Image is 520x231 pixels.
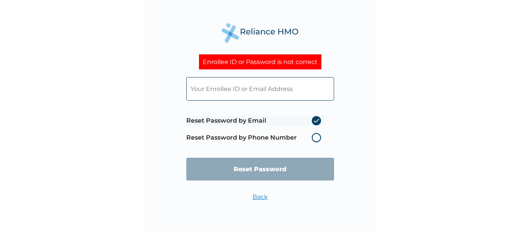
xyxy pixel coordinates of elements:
[186,112,325,146] span: Password reset method
[186,133,325,142] label: Reset Password by Phone Number
[186,116,325,125] label: Reset Password by Email
[199,54,321,69] div: Enrollee ID or Password is not correct
[222,23,299,43] img: Reliance Health's Logo
[186,158,334,180] input: Reset Password
[252,193,268,201] a: Back
[186,77,334,101] input: Your Enrollee ID or Email Address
